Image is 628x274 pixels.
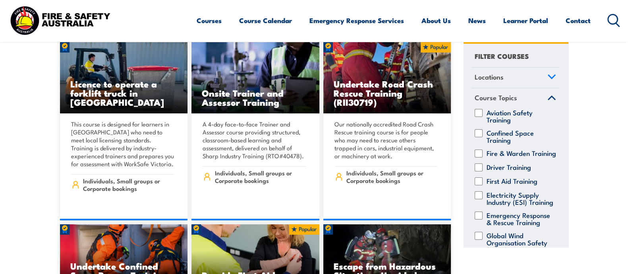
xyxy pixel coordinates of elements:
a: Contact [566,10,591,31]
h3: Onsite Trainer and Assessor Training [202,88,309,107]
h3: Licence to operate a forklift truck in [GEOGRAPHIC_DATA] [70,79,178,107]
a: Undertake Road Crash Rescue Training (RII30719) [323,42,451,114]
label: First Aid Training [487,177,537,185]
label: Global Wind Organisation Safety (GWO) [487,232,556,253]
a: Learner Portal [503,10,548,31]
label: Confined Space Training [487,129,556,144]
a: Emergency Response Services [309,10,404,31]
p: Our nationally accredited Road Crash Rescue training course is for people who may need to rescue ... [334,120,438,160]
label: Aviation Safety Training [487,109,556,123]
a: Courses [197,10,222,31]
label: Driver Training [487,163,531,171]
label: Emergency Response & Rescue Training [487,212,556,226]
a: Locations [471,68,560,88]
a: Licence to operate a forklift truck in [GEOGRAPHIC_DATA] [60,42,188,114]
img: Licence to operate a forklift truck Training [60,42,188,114]
img: Safety For Leaders [191,42,319,114]
p: A 4-day face-to-face Trainer and Assessor course providing structured, classroom-based learning a... [203,120,306,160]
span: Individuals, Small groups or Corporate bookings [346,169,437,184]
span: Locations [475,72,504,82]
a: News [468,10,486,31]
a: Course Calendar [239,10,292,31]
span: Individuals, Small groups or Corporate bookings [215,169,306,184]
span: Individuals, Small groups or Corporate bookings [83,177,174,192]
label: Electricity Supply Industry (ESI) Training [487,191,556,206]
a: Course Topics [471,88,560,109]
a: About Us [421,10,451,31]
label: Fire & Warden Training [487,150,556,157]
img: Road Crash Rescue Training [323,42,451,114]
h4: FILTER COURSES [475,51,529,61]
h3: Undertake Road Crash Rescue Training (RII30719) [334,79,441,107]
p: This course is designed for learners in [GEOGRAPHIC_DATA] who need to meet local licensing standa... [71,120,174,168]
a: Onsite Trainer and Assessor Training [191,42,319,114]
span: Course Topics [475,92,517,103]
